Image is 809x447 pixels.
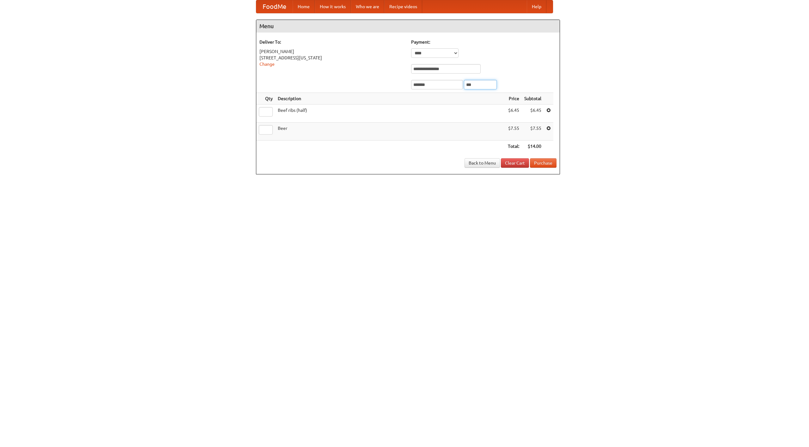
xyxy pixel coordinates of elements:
[522,141,544,152] th: $14.00
[275,123,505,141] td: Beer
[505,93,522,105] th: Price
[505,141,522,152] th: Total:
[505,105,522,123] td: $6.45
[351,0,384,13] a: Who we are
[530,158,557,168] button: Purchase
[384,0,422,13] a: Recipe videos
[522,123,544,141] td: $7.55
[259,39,405,45] h5: Deliver To:
[259,55,405,61] div: [STREET_ADDRESS][US_STATE]
[275,93,505,105] th: Description
[522,93,544,105] th: Subtotal
[259,48,405,55] div: [PERSON_NAME]
[275,105,505,123] td: Beef ribs (half)
[465,158,500,168] a: Back to Menu
[259,62,275,67] a: Change
[411,39,557,45] h5: Payment:
[501,158,529,168] a: Clear Cart
[256,93,275,105] th: Qty
[522,105,544,123] td: $6.45
[527,0,546,13] a: Help
[256,20,560,33] h4: Menu
[256,0,293,13] a: FoodMe
[505,123,522,141] td: $7.55
[293,0,315,13] a: Home
[315,0,351,13] a: How it works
